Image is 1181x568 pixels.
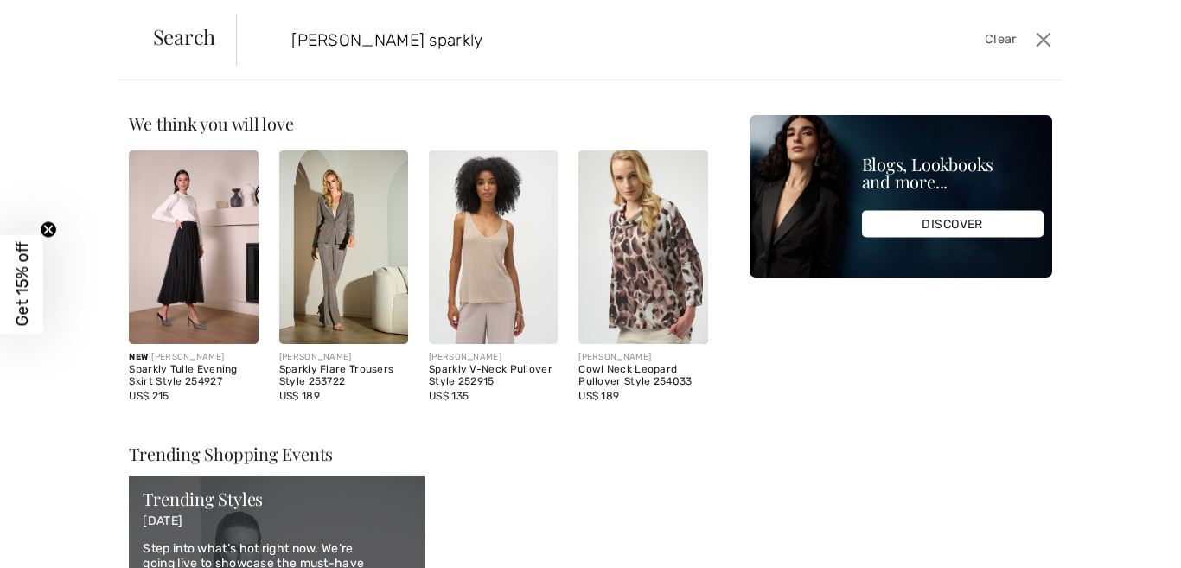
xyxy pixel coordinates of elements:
input: TYPE TO SEARCH [278,14,842,66]
p: [DATE] [143,514,411,529]
span: Search [153,26,216,47]
img: Sparkly Tulle Evening Skirt Style 254927. Black [129,150,258,344]
div: [PERSON_NAME] [279,351,408,364]
span: US$ 135 [429,390,469,402]
div: [PERSON_NAME] [578,351,707,364]
span: US$ 189 [578,390,619,402]
span: US$ 215 [129,390,169,402]
div: Cowl Neck Leopard Pullover Style 254033 [578,364,707,388]
span: US$ 189 [279,390,320,402]
img: Sparkly Flare Trousers Style 253722. Black [279,150,408,344]
div: Sparkly V-Neck Pullover Style 252915 [429,364,558,388]
div: [PERSON_NAME] [129,351,258,364]
div: Trending Styles [143,490,411,507]
span: Chat [38,12,73,28]
span: Get 15% off [12,242,32,327]
div: Trending Shopping Events [129,445,425,463]
span: New [129,352,148,362]
span: Clear [985,30,1017,49]
img: Cowl Neck Leopard Pullover Style 254033. Offwhite/Multi [578,150,707,344]
div: DISCOVER [862,211,1044,238]
span: We think you will love [129,112,293,135]
button: Close [1031,26,1057,54]
div: Sparkly Tulle Evening Skirt Style 254927 [129,364,258,388]
img: Sparkly V-Neck Pullover Style 252915. Champagne [429,150,558,344]
button: Close teaser [40,220,57,238]
div: Sparkly Flare Trousers Style 253722 [279,364,408,388]
div: [PERSON_NAME] [429,351,558,364]
img: Blogs, Lookbooks and more... [750,115,1052,278]
div: Blogs, Lookbooks and more... [862,156,1044,190]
